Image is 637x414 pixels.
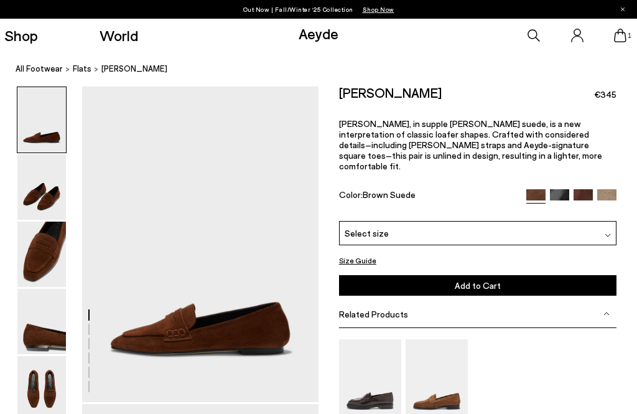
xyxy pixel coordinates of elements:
[243,3,394,16] p: Out Now | Fall/Winter ‘25 Collection
[363,6,394,13] span: Navigate to /collections/new-in
[594,88,616,101] span: €345
[101,62,167,75] span: [PERSON_NAME]
[626,32,633,39] span: 1
[16,52,637,87] nav: breadcrumb
[17,222,66,287] img: Alfie Suede Loafers - Image 3
[73,62,91,75] a: flats
[100,28,138,43] a: World
[16,62,63,75] a: All Footwear
[339,254,376,266] button: Size Guide
[455,280,501,291] span: Add to Cart
[17,87,66,153] img: Alfie Suede Loafers - Image 1
[614,29,626,42] a: 1
[4,28,38,43] a: Shop
[605,232,611,238] img: svg%3E
[339,189,518,204] div: Color:
[345,227,389,240] span: Select size
[339,118,602,171] span: [PERSON_NAME], in supple [PERSON_NAME] suede, is a new interpretation of classic loafer shapes. C...
[339,87,442,99] h2: [PERSON_NAME]
[363,189,416,200] span: Brown Suede
[73,64,91,73] span: flats
[299,24,338,42] a: Aeyde
[17,289,66,354] img: Alfie Suede Loafers - Image 4
[339,309,408,319] span: Related Products
[603,311,610,317] img: svg%3E
[339,275,616,296] button: Add to Cart
[17,154,66,220] img: Alfie Suede Loafers - Image 2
